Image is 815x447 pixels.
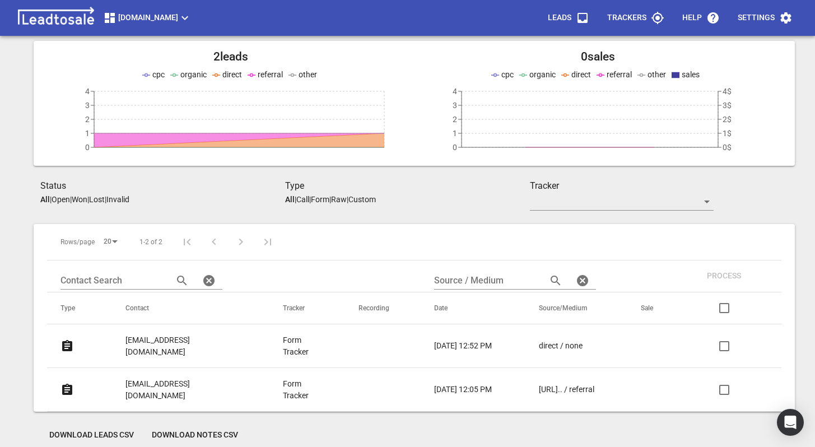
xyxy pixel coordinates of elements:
[103,11,192,25] span: [DOMAIN_NAME]
[152,70,165,79] span: cpc
[453,129,457,138] tspan: 1
[40,195,50,204] aside: All
[13,7,99,29] img: logo
[539,376,596,403] a: [URL].. / referral
[258,70,283,79] span: referral
[283,378,314,401] a: Form Tracker
[453,115,457,124] tspan: 2
[682,70,700,79] span: sales
[723,129,732,138] tspan: 1$
[501,70,514,79] span: cpc
[85,115,90,124] tspan: 2
[105,195,106,204] span: |
[72,195,87,204] p: Won
[331,195,347,204] p: Raw
[143,425,247,445] button: Download Notes CSV
[47,292,112,324] th: Type
[348,195,376,204] p: Custom
[723,87,732,96] tspan: 4$
[49,430,134,441] span: Download Leads CSV
[309,195,311,204] span: |
[723,101,732,110] tspan: 3$
[222,70,242,79] span: direct
[530,179,714,193] h3: Tracker
[529,70,556,79] span: organic
[571,70,591,79] span: direct
[434,384,494,395] a: [DATE] 12:05 PM
[70,195,72,204] span: |
[139,238,162,247] span: 1-2 of 2
[434,384,492,395] p: [DATE] 12:05 PM
[627,292,684,324] th: Sale
[89,195,105,204] p: Lost
[60,238,95,247] span: Rows/page
[269,292,345,324] th: Tracker
[648,70,666,79] span: other
[85,87,90,96] tspan: 4
[329,195,331,204] span: |
[525,292,627,324] th: Source/Medium
[125,378,238,401] p: [EMAIL_ADDRESS][DOMAIN_NAME]
[311,195,329,204] p: Form
[299,70,317,79] span: other
[539,384,594,395] p: https://streamline.kiwi/ / referral
[434,340,494,352] a: [DATE] 12:52 PM
[453,143,457,152] tspan: 0
[285,195,295,204] aside: All
[539,340,596,352] a: direct / none
[47,50,415,64] h2: 2 leads
[421,292,525,324] th: Date
[99,7,196,29] button: [DOMAIN_NAME]
[434,340,492,352] p: [DATE] 12:52 PM
[723,143,732,152] tspan: 0$
[548,12,571,24] p: Leads
[52,195,70,204] p: Open
[607,12,646,24] p: Trackers
[453,87,457,96] tspan: 4
[125,334,238,357] p: [EMAIL_ADDRESS][DOMAIN_NAME]
[345,292,421,324] th: Recording
[152,430,238,441] span: Download Notes CSV
[85,143,90,152] tspan: 0
[347,195,348,204] span: |
[85,129,90,138] tspan: 1
[723,115,732,124] tspan: 2$
[40,425,143,445] button: Download Leads CSV
[295,195,296,204] span: |
[682,12,702,24] p: Help
[453,101,457,110] tspan: 3
[607,70,632,79] span: referral
[85,101,90,110] tspan: 3
[180,70,207,79] span: organic
[296,195,309,204] p: Call
[40,179,285,193] h3: Status
[87,195,89,204] span: |
[285,179,530,193] h3: Type
[125,370,238,409] a: [EMAIL_ADDRESS][DOMAIN_NAME]
[60,339,74,353] svg: Form
[539,340,583,352] p: direct / none
[283,334,314,357] a: Form Tracker
[60,383,74,397] svg: Form
[112,292,269,324] th: Contact
[99,234,122,249] div: 20
[415,50,782,64] h2: 0 sales
[777,409,804,436] div: Open Intercom Messenger
[125,327,238,365] a: [EMAIL_ADDRESS][DOMAIN_NAME]
[738,12,775,24] p: Settings
[106,195,129,204] p: Invalid
[50,195,52,204] span: |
